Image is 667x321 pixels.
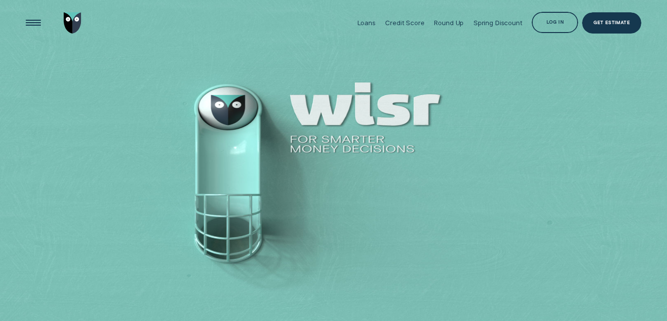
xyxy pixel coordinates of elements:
[532,12,578,33] button: Log in
[473,19,522,27] div: Spring Discount
[357,19,376,27] div: Loans
[385,19,424,27] div: Credit Score
[434,19,464,27] div: Round Up
[23,12,43,33] button: Open Menu
[582,12,641,33] a: Get Estimate
[64,12,81,33] img: Wisr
